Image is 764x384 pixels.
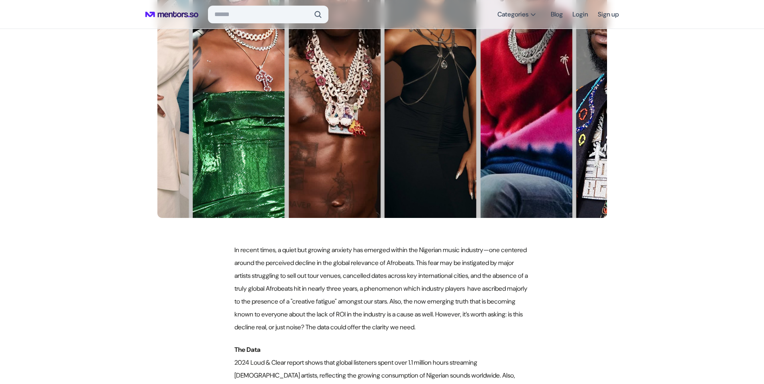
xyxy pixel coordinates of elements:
button: Categories [493,7,541,22]
a: Login [572,7,588,22]
a: Sign up [598,7,619,22]
p: In recent times, a quiet but growing anxiety has emerged within the Nigerian music industry—one c... [234,244,530,334]
a: Blog [551,7,563,22]
span: Categories [497,10,528,18]
strong: The Data [234,345,261,354]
